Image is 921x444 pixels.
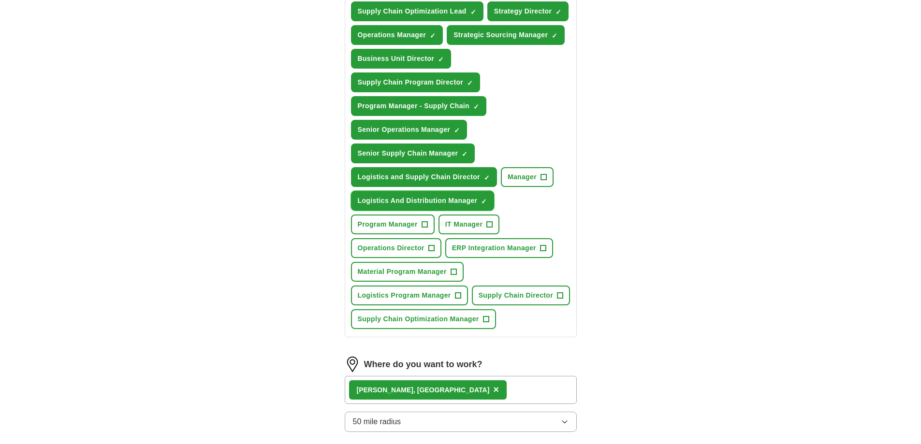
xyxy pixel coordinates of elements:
span: ✓ [438,56,444,63]
div: [PERSON_NAME], [GEOGRAPHIC_DATA] [357,385,490,395]
span: Logistics Program Manager [358,290,451,301]
span: ✓ [462,150,468,158]
span: Strategy Director [494,6,552,16]
button: Supply Chain Program Director✓ [351,72,481,92]
span: × [493,384,499,395]
button: Senior Operations Manager✓ [351,120,468,140]
label: Where do you want to work? [364,358,482,371]
span: Program Manager [358,219,418,229]
button: Supply Chain Director [472,286,570,305]
span: Business Unit Director [358,54,435,64]
span: Logistics And Distribution Manager [358,196,478,206]
button: ERP Integration Manager [445,238,553,258]
span: ✓ [556,8,561,16]
button: Logistics And Distribution Manager✓ [351,191,495,211]
button: Program Manager [351,215,435,234]
button: Strategy Director✓ [487,1,569,21]
span: Operations Manager [358,30,426,40]
span: Supply Chain Optimization Manager [358,314,479,324]
span: Material Program Manager [358,267,447,277]
button: Logistics and Supply Chain Director✓ [351,167,497,187]
button: Operations Manager✓ [351,25,443,45]
span: Logistics and Supply Chain Director [358,172,480,182]
span: Supply Chain Director [479,290,553,301]
span: Operations Director [358,243,424,253]
span: Manager [508,172,537,182]
span: ✓ [467,79,473,87]
button: × [493,383,499,397]
span: IT Manager [445,219,482,229]
button: Senior Supply Chain Manager✓ [351,143,475,163]
button: 50 mile radius [345,412,577,432]
span: Senior Supply Chain Manager [358,148,458,158]
span: Supply Chain Optimization Lead [358,6,467,16]
button: Logistics Program Manager [351,286,468,305]
button: Supply Chain Optimization Manager [351,309,496,329]
span: ✓ [481,198,487,205]
span: ✓ [473,103,479,111]
span: ✓ [552,32,557,40]
span: Program Manager - Supply Chain [358,101,469,111]
span: ✓ [470,8,476,16]
span: 50 mile radius [353,416,401,428]
button: Operations Director [351,238,441,258]
button: Material Program Manager [351,262,464,282]
img: location.png [345,357,360,372]
button: Program Manager - Supply Chain✓ [351,96,486,116]
span: ✓ [484,174,490,182]
span: ✓ [454,127,460,134]
span: ERP Integration Manager [452,243,536,253]
button: Supply Chain Optimization Lead✓ [351,1,483,21]
span: Strategic Sourcing Manager [453,30,548,40]
button: Strategic Sourcing Manager✓ [447,25,565,45]
span: Senior Operations Manager [358,125,451,135]
span: Supply Chain Program Director [358,77,464,87]
span: ✓ [430,32,436,40]
button: IT Manager [439,215,499,234]
button: Manager [501,167,554,187]
button: Business Unit Director✓ [351,49,452,69]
